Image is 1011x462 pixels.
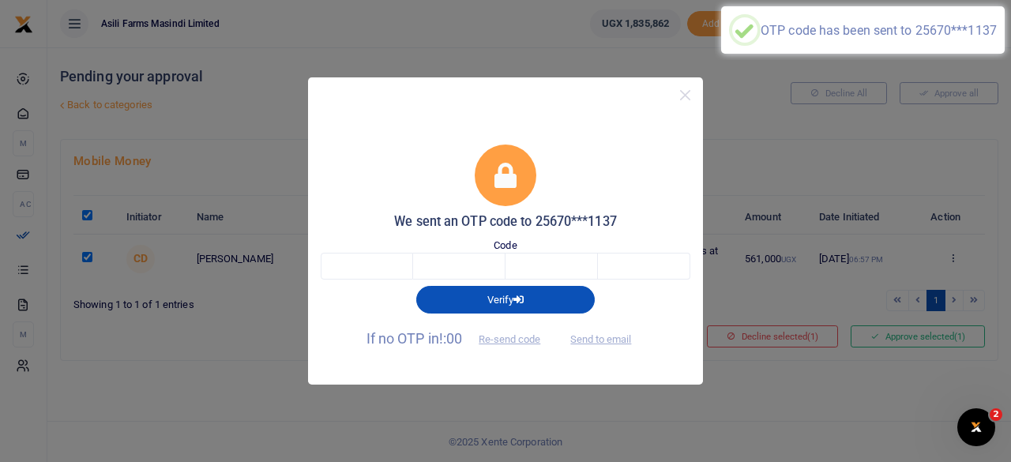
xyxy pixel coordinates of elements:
[761,23,997,38] div: OTP code has been sent to 25670***1137
[321,214,690,230] h5: We sent an OTP code to 25670***1137
[957,408,995,446] iframe: Intercom live chat
[674,84,697,107] button: Close
[416,286,595,313] button: Verify
[439,330,462,347] span: !:00
[366,330,554,347] span: If no OTP in
[494,238,517,254] label: Code
[990,408,1002,421] span: 2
